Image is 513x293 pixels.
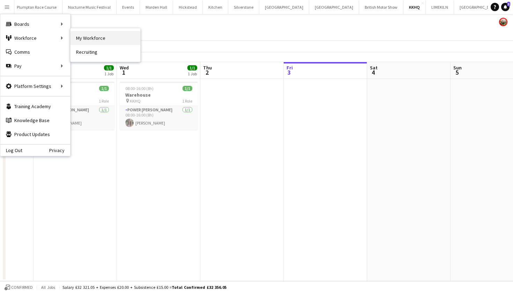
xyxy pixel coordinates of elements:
[0,79,70,93] div: Platform Settings
[120,82,198,130] app-job-card: 08:00-16:00 (8h)1/1Warehouse KKHQ1 RolePower [PERSON_NAME]1/108:00-16:00 (8h)[PERSON_NAME]
[501,3,510,11] a: 3
[36,106,114,130] app-card-role: Power [PERSON_NAME]1/108:00-17:00 (9h)[PERSON_NAME]
[203,65,212,71] span: Thu
[36,82,114,130] app-job-card: 08:00-17:00 (9h)1/1Warehouse KKHQ1 RolePower [PERSON_NAME]1/108:00-17:00 (9h)[PERSON_NAME]
[0,59,70,73] div: Pay
[369,68,378,76] span: 4
[104,65,114,70] span: 1/1
[125,86,154,91] span: 08:00-16:00 (8h)
[228,0,259,14] button: Silverstone
[70,31,140,45] a: My Workforce
[182,98,192,104] span: 1 Role
[370,65,378,71] span: Sat
[0,31,70,45] div: Workforce
[140,0,173,14] button: Morden Hall
[120,106,198,130] app-card-role: Power [PERSON_NAME]1/108:00-16:00 (8h)[PERSON_NAME]
[188,71,197,76] div: 1 Job
[0,127,70,141] a: Product Updates
[70,45,140,59] a: Recruiting
[99,98,109,104] span: 1 Role
[120,65,129,71] span: Wed
[507,2,510,6] span: 3
[0,17,70,31] div: Boards
[119,68,129,76] span: 1
[130,98,141,104] span: KKHQ
[0,45,70,59] a: Comms
[183,86,192,91] span: 1/1
[187,65,197,70] span: 1/1
[11,0,62,14] button: Plumpton Race Course
[453,65,462,71] span: Sun
[120,92,198,98] h3: Warehouse
[11,285,33,290] span: Confirmed
[426,0,454,14] button: LIMEKILN
[359,0,403,14] button: British Motor Show
[259,0,309,14] button: [GEOGRAPHIC_DATA]
[0,99,70,113] a: Training Academy
[285,68,293,76] span: 3
[499,18,507,26] app-user-avatar: Staffing Manager
[0,148,22,153] a: Log Out
[309,0,359,14] button: [GEOGRAPHIC_DATA]
[287,65,293,71] span: Fri
[62,0,117,14] button: Nocturne Music Festival
[3,284,34,291] button: Confirmed
[452,68,462,76] span: 5
[403,0,426,14] button: KKHQ
[0,113,70,127] a: Knowledge Base
[172,285,226,290] span: Total Confirmed £32 356.05
[49,148,70,153] a: Privacy
[99,86,109,91] span: 1/1
[62,285,226,290] div: Salary £32 321.05 + Expenses £20.00 + Subsistence £15.00 =
[202,68,212,76] span: 2
[104,71,113,76] div: 1 Job
[36,92,114,98] h3: Warehouse
[203,0,228,14] button: Kitchen
[117,0,140,14] button: Events
[173,0,203,14] button: Hickstead
[40,285,57,290] span: All jobs
[454,0,504,14] button: [GEOGRAPHIC_DATA]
